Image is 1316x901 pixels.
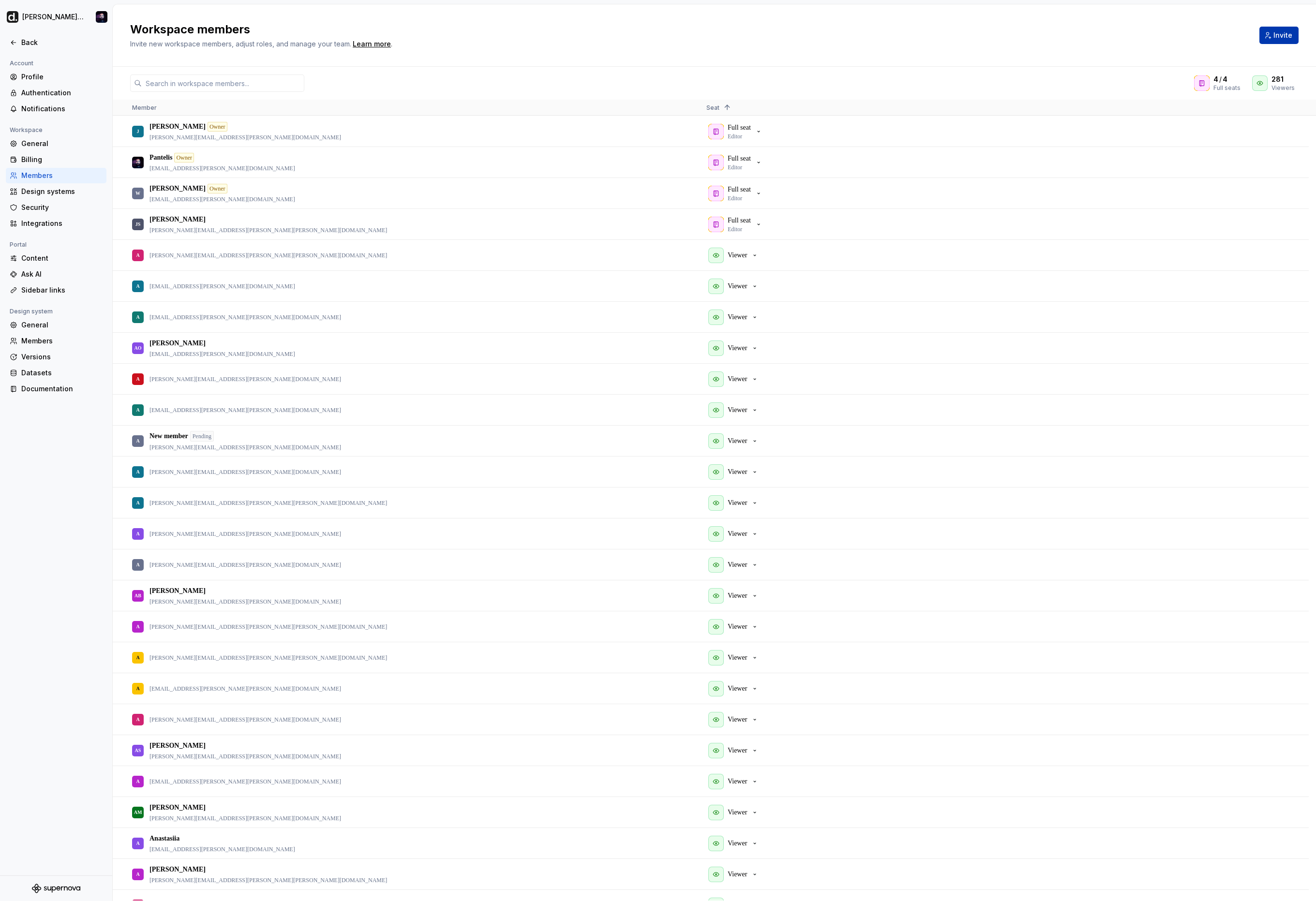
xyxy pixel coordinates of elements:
p: [PERSON_NAME][EMAIL_ADDRESS][PERSON_NAME][DOMAIN_NAME] [150,530,341,538]
div: Profile [21,72,103,82]
p: Full seat [728,185,751,194]
p: [PERSON_NAME][EMAIL_ADDRESS][PERSON_NAME][PERSON_NAME][DOMAIN_NAME] [150,876,387,884]
span: Seat [706,104,719,111]
div: General [21,139,103,148]
button: Viewer [706,679,763,698]
div: Content [21,253,103,263]
p: [PERSON_NAME][EMAIL_ADDRESS][PERSON_NAME][PERSON_NAME][DOMAIN_NAME] [150,623,387,631]
div: A [136,246,139,265]
a: Members [6,333,106,349]
button: Viewer [706,400,763,420]
input: Search in workspace members... [142,74,304,92]
div: AB [135,586,141,605]
button: Viewer [706,339,763,358]
div: Billing [21,155,103,164]
p: [EMAIL_ADDRESS][PERSON_NAME][PERSON_NAME][DOMAIN_NAME] [150,778,341,785]
p: Viewer [728,281,747,291]
div: JS [135,215,141,234]
div: A [136,524,139,543]
p: Viewer [728,591,747,601]
span: Invite [1273,30,1292,40]
div: Account [6,58,37,69]
p: [PERSON_NAME] [150,741,206,751]
div: A [136,462,139,481]
button: [PERSON_NAME] UIPantelis [2,6,110,28]
div: A [136,772,139,791]
button: Full seatEditor [706,215,766,234]
div: Datasets [21,368,103,378]
div: A [136,493,139,512]
p: Viewer [728,312,747,322]
p: Viewer [728,374,747,384]
div: Authentication [21,88,103,98]
p: Viewer [728,777,747,786]
img: Pantelis [96,11,107,23]
div: A [136,617,139,636]
button: Full seatEditor [706,122,766,141]
div: Members [21,171,103,180]
div: Learn more [353,39,391,49]
div: A [136,277,139,295]
p: Full seat [728,123,751,133]
p: [PERSON_NAME][EMAIL_ADDRESS][PERSON_NAME][PERSON_NAME][DOMAIN_NAME] [150,499,387,507]
p: Editor [728,133,742,140]
p: Viewer [728,405,747,415]
p: [PERSON_NAME][EMAIL_ADDRESS][PERSON_NAME][PERSON_NAME][DOMAIN_NAME] [150,654,387,662]
p: [PERSON_NAME] [150,865,206,874]
a: Notifications [6,101,106,117]
a: Versions [6,349,106,365]
a: Supernova Logo [32,884,80,893]
span: 281 [1271,74,1284,84]
a: Profile [6,69,106,85]
a: Design systems [6,184,106,199]
p: [EMAIL_ADDRESS][PERSON_NAME][DOMAIN_NAME] [150,845,295,853]
button: Viewer [706,741,763,760]
button: Viewer [706,277,763,296]
button: Viewer [706,772,763,791]
div: A [136,308,139,326]
img: Pantelis [132,157,144,168]
p: Viewer [728,622,747,632]
a: Integrations [6,216,106,231]
div: A [136,648,139,667]
a: Billing [6,152,106,167]
div: Documentation [21,384,103,394]
div: Pending [190,431,214,442]
p: Anastasiia [150,834,179,843]
a: Members [6,168,106,183]
p: [EMAIL_ADDRESS][PERSON_NAME][DOMAIN_NAME] [150,282,295,290]
p: [PERSON_NAME] [150,122,206,132]
p: [PERSON_NAME][EMAIL_ADDRESS][PERSON_NAME][DOMAIN_NAME] [150,443,341,451]
button: Viewer [706,308,763,327]
div: A [136,865,139,884]
button: Viewer [706,803,763,822]
a: Security [6,200,106,215]
div: Owner [208,184,227,193]
div: A [136,555,139,574]
div: [PERSON_NAME] UI [22,12,84,22]
a: Authentication [6,85,106,101]
p: [PERSON_NAME][EMAIL_ADDRESS][PERSON_NAME][DOMAIN_NAME] [150,375,341,383]
p: Viewer [728,653,747,663]
p: New member [150,431,188,441]
p: [EMAIL_ADDRESS][PERSON_NAME][DOMAIN_NAME] [150,350,295,358]
div: Sidebar links [21,285,103,295]
button: Viewer [706,648,763,667]
img: b918d911-6884-482e-9304-cbecc30deec6.png [7,11,18,23]
span: . [351,41,392,48]
button: Viewer [706,555,763,575]
p: [PERSON_NAME] [150,184,206,193]
div: W [135,184,140,203]
div: General [21,320,103,330]
p: [PERSON_NAME] [150,339,206,348]
div: Versions [21,352,103,362]
div: Members [21,336,103,346]
p: Viewer [728,560,747,570]
p: [EMAIL_ADDRESS][PERSON_NAME][DOMAIN_NAME] [150,164,295,172]
button: Viewer [706,865,763,884]
p: Editor [728,225,742,233]
p: [EMAIL_ADDRESS][PERSON_NAME][PERSON_NAME][DOMAIN_NAME] [150,685,341,693]
button: Viewer [706,493,763,513]
div: Ask AI [21,269,103,279]
div: J [137,122,139,141]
